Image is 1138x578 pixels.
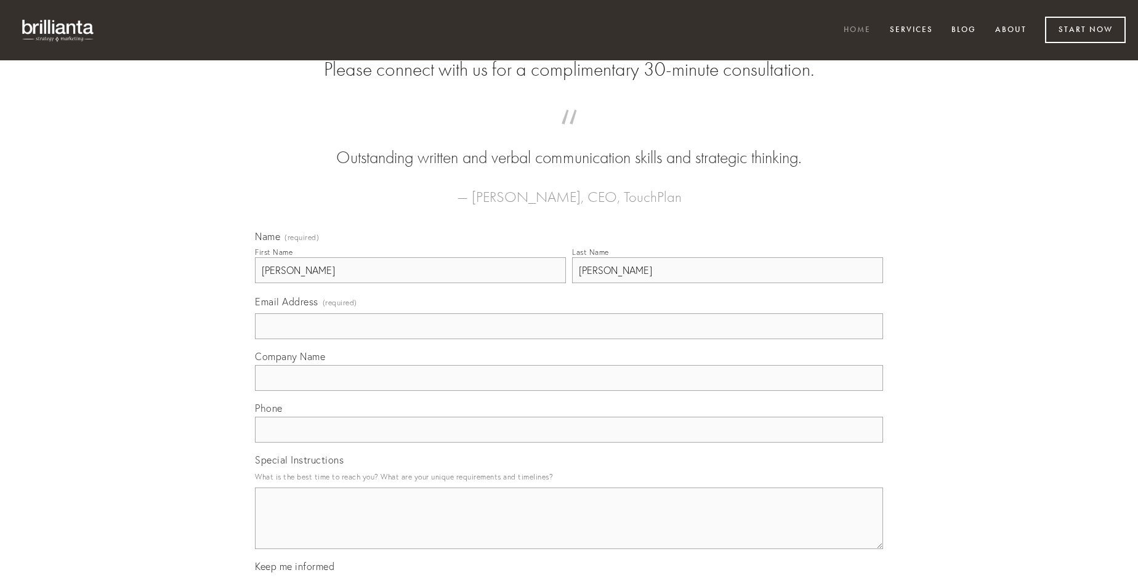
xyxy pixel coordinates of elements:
[255,295,318,308] span: Email Address
[323,294,357,311] span: (required)
[12,12,105,48] img: brillianta - research, strategy, marketing
[255,468,883,485] p: What is the best time to reach you? What are your unique requirements and timelines?
[943,20,984,41] a: Blog
[255,560,334,572] span: Keep me informed
[275,122,863,170] blockquote: Outstanding written and verbal communication skills and strategic thinking.
[255,402,283,414] span: Phone
[255,230,280,243] span: Name
[255,350,325,363] span: Company Name
[284,234,319,241] span: (required)
[572,247,609,257] div: Last Name
[836,20,879,41] a: Home
[255,454,344,466] span: Special Instructions
[275,170,863,209] figcaption: — [PERSON_NAME], CEO, TouchPlan
[255,247,293,257] div: First Name
[987,20,1035,41] a: About
[1045,17,1126,43] a: Start Now
[882,20,941,41] a: Services
[255,58,883,81] h2: Please connect with us for a complimentary 30-minute consultation.
[275,122,863,146] span: “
